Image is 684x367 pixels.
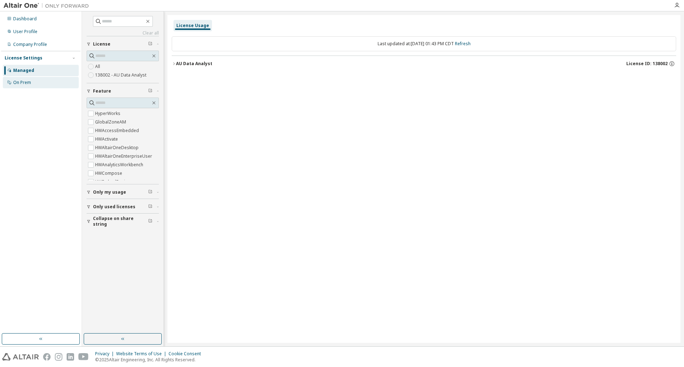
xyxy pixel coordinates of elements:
p: © 2025 Altair Engineering, Inc. All Rights Reserved. [95,357,205,363]
span: Collapse on share string [93,216,148,227]
div: License Usage [176,23,209,28]
label: 138002 - AU Data Analyst [95,71,148,79]
div: Website Terms of Use [116,351,169,357]
label: HWAccessEmbedded [95,126,140,135]
span: Clear filter [148,41,152,47]
a: Clear all [87,30,159,36]
label: HWAnalyticsWorkbench [95,161,145,169]
label: HWEmbedBasic [95,178,129,186]
div: Company Profile [13,42,47,47]
button: AU Data AnalystLicense ID: 138002 [172,56,676,72]
div: User Profile [13,29,37,35]
div: Dashboard [13,16,37,22]
div: On Prem [13,80,31,85]
button: Collapse on share string [87,214,159,229]
img: youtube.svg [78,353,89,361]
a: Refresh [455,41,471,47]
label: GlobalZoneAM [95,118,128,126]
span: Clear filter [148,204,152,210]
span: License [93,41,110,47]
button: Feature [87,83,159,99]
span: Clear filter [148,189,152,195]
span: Feature [93,88,111,94]
label: HyperWorks [95,109,122,118]
button: Only my usage [87,184,159,200]
span: License ID: 138002 [626,61,668,67]
span: Only my usage [93,189,126,195]
div: AU Data Analyst [176,61,212,67]
label: HWAltairOneEnterpriseUser [95,152,154,161]
div: Managed [13,68,34,73]
span: Clear filter [148,88,152,94]
span: Only used licenses [93,204,135,210]
label: All [95,62,102,71]
img: instagram.svg [55,353,62,361]
button: License [87,36,159,52]
span: Clear filter [148,219,152,224]
img: linkedin.svg [67,353,74,361]
img: Altair One [4,2,93,9]
img: facebook.svg [43,353,51,361]
div: Last updated at: [DATE] 01:43 PM CDT [172,36,676,51]
div: Cookie Consent [169,351,205,357]
div: License Settings [5,55,42,61]
button: Only used licenses [87,199,159,215]
img: altair_logo.svg [2,353,39,361]
label: HWAltairOneDesktop [95,143,140,152]
div: Privacy [95,351,116,357]
label: HWCompose [95,169,124,178]
label: HWActivate [95,135,119,143]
